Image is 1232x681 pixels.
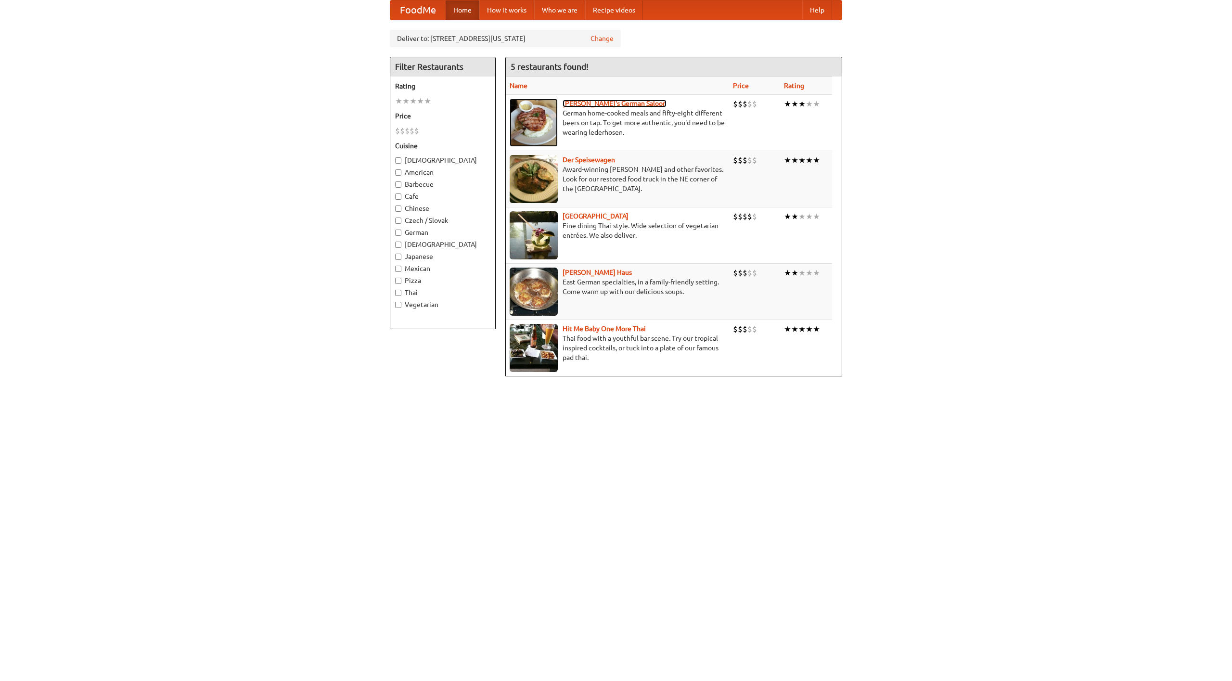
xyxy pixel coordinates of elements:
ng-pluralize: 5 restaurants found! [511,62,589,71]
li: $ [752,99,757,109]
li: $ [738,268,743,278]
label: Cafe [395,192,490,201]
li: ★ [402,96,410,106]
li: ★ [791,99,798,109]
a: Der Speisewagen [563,156,615,164]
li: ★ [798,99,806,109]
input: Chinese [395,206,401,212]
input: Cafe [395,193,401,200]
li: ★ [410,96,417,106]
p: German home-cooked meals and fifty-eight different beers on tap. To get more authentic, you'd nee... [510,108,725,137]
label: Chinese [395,204,490,213]
a: [PERSON_NAME] Haus [563,269,632,276]
input: Mexican [395,266,401,272]
h4: Filter Restaurants [390,57,495,77]
li: $ [733,211,738,222]
li: $ [752,211,757,222]
li: ★ [798,211,806,222]
li: $ [752,324,757,334]
p: Award-winning [PERSON_NAME] and other favorites. Look for our restored food truck in the NE corne... [510,165,725,193]
a: FoodMe [390,0,446,20]
li: ★ [806,268,813,278]
a: Help [802,0,832,20]
img: speisewagen.jpg [510,155,558,203]
li: $ [405,126,410,136]
li: $ [747,324,752,334]
a: [GEOGRAPHIC_DATA] [563,212,629,220]
li: ★ [806,211,813,222]
input: Vegetarian [395,302,401,308]
label: Czech / Slovak [395,216,490,225]
a: Rating [784,82,804,90]
a: Hit Me Baby One More Thai [563,325,646,333]
b: [PERSON_NAME]'s German Saloon [563,100,667,107]
label: Barbecue [395,180,490,189]
input: Japanese [395,254,401,260]
li: $ [743,324,747,334]
input: Barbecue [395,181,401,188]
li: ★ [806,99,813,109]
li: ★ [395,96,402,106]
input: American [395,169,401,176]
li: ★ [424,96,431,106]
li: $ [738,155,743,166]
p: Thai food with a youthful bar scene. Try our tropical inspired cocktails, or tuck into a plate of... [510,334,725,362]
a: Recipe videos [585,0,643,20]
li: $ [752,155,757,166]
a: Price [733,82,749,90]
li: $ [738,211,743,222]
img: babythai.jpg [510,324,558,372]
input: Pizza [395,278,401,284]
li: ★ [813,324,820,334]
li: ★ [806,155,813,166]
li: $ [747,99,752,109]
li: ★ [791,155,798,166]
li: ★ [784,211,791,222]
li: ★ [784,268,791,278]
li: ★ [784,324,791,334]
li: $ [733,268,738,278]
label: Japanese [395,252,490,261]
label: [DEMOGRAPHIC_DATA] [395,155,490,165]
li: $ [747,211,752,222]
input: [DEMOGRAPHIC_DATA] [395,157,401,164]
li: $ [743,211,747,222]
p: Fine dining Thai-style. Wide selection of vegetarian entrées. We also deliver. [510,221,725,240]
div: Deliver to: [STREET_ADDRESS][US_STATE] [390,30,621,47]
li: $ [414,126,419,136]
label: American [395,167,490,177]
li: $ [743,155,747,166]
li: ★ [813,99,820,109]
li: ★ [798,268,806,278]
li: $ [752,268,757,278]
img: esthers.jpg [510,99,558,147]
input: [DEMOGRAPHIC_DATA] [395,242,401,248]
li: $ [747,268,752,278]
li: $ [410,126,414,136]
a: Who we are [534,0,585,20]
label: Mexican [395,264,490,273]
a: Change [590,34,614,43]
input: Thai [395,290,401,296]
label: Vegetarian [395,300,490,309]
li: $ [743,268,747,278]
li: $ [747,155,752,166]
input: Czech / Slovak [395,218,401,224]
li: $ [743,99,747,109]
input: German [395,230,401,236]
p: East German specialties, in a family-friendly setting. Come warm up with our delicious soups. [510,277,725,296]
li: $ [395,126,400,136]
li: ★ [417,96,424,106]
li: $ [733,99,738,109]
h5: Cuisine [395,141,490,151]
li: ★ [791,268,798,278]
label: German [395,228,490,237]
img: kohlhaus.jpg [510,268,558,316]
li: ★ [784,155,791,166]
li: ★ [813,211,820,222]
li: $ [738,99,743,109]
a: Home [446,0,479,20]
a: Name [510,82,527,90]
